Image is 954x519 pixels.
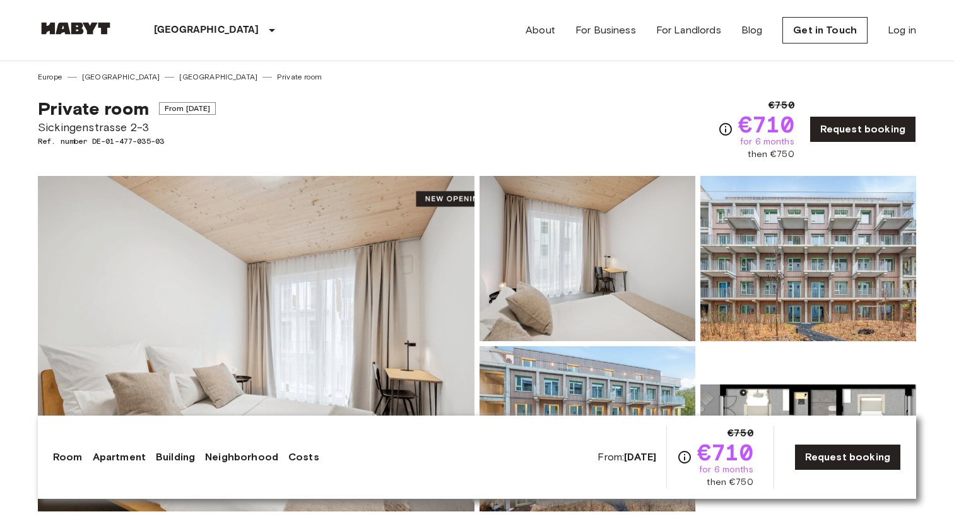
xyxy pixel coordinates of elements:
[480,346,695,511] img: Picture of unit DE-01-477-035-03
[718,122,733,137] svg: Check cost overview for full price breakdown. Please note that discounts apply to new joiners onl...
[888,23,916,38] a: Log in
[810,116,916,143] a: Request booking
[624,451,656,463] b: [DATE]
[782,17,868,44] a: Get in Touch
[598,450,656,464] span: From:
[699,464,753,476] span: for 6 months
[707,476,753,489] span: then €750
[38,119,216,136] span: Sickingenstrasse 2-3
[738,113,794,136] span: €710
[700,176,916,341] img: Picture of unit DE-01-477-035-03
[741,23,763,38] a: Blog
[53,450,83,465] a: Room
[794,444,901,470] a: Request booking
[277,71,322,83] a: Private room
[656,23,721,38] a: For Landlords
[288,450,319,465] a: Costs
[768,98,794,113] span: €750
[205,450,278,465] a: Neighborhood
[697,441,753,464] span: €710
[38,71,62,83] a: Europe
[677,450,692,465] svg: Check cost overview for full price breakdown. Please note that discounts apply to new joiners onl...
[480,176,695,341] img: Picture of unit DE-01-477-035-03
[526,23,555,38] a: About
[748,148,794,161] span: then €750
[575,23,636,38] a: For Business
[38,98,149,119] span: Private room
[38,176,474,511] img: Marketing picture of unit DE-01-477-035-03
[156,450,195,465] a: Building
[38,136,216,147] span: Ref. number DE-01-477-035-03
[700,346,916,511] img: Picture of unit DE-01-477-035-03
[38,22,114,35] img: Habyt
[82,71,160,83] a: [GEOGRAPHIC_DATA]
[727,426,753,441] span: €750
[740,136,794,148] span: for 6 months
[179,71,257,83] a: [GEOGRAPHIC_DATA]
[159,102,216,115] span: From [DATE]
[93,450,146,465] a: Apartment
[154,23,259,38] p: [GEOGRAPHIC_DATA]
